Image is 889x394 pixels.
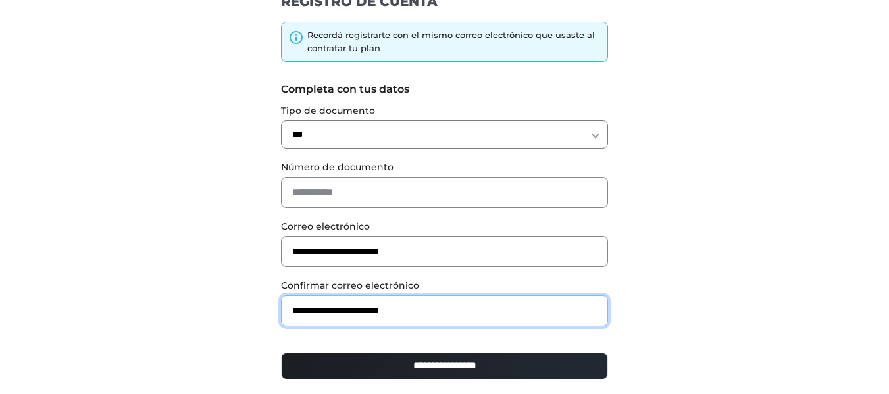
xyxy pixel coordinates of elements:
[281,220,608,234] label: Correo electrónico
[281,82,608,97] label: Completa con tus datos
[307,29,601,55] div: Recordá registrarte con el mismo correo electrónico que usaste al contratar tu plan
[281,160,608,174] label: Número de documento
[281,104,608,118] label: Tipo de documento
[281,279,608,293] label: Confirmar correo electrónico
